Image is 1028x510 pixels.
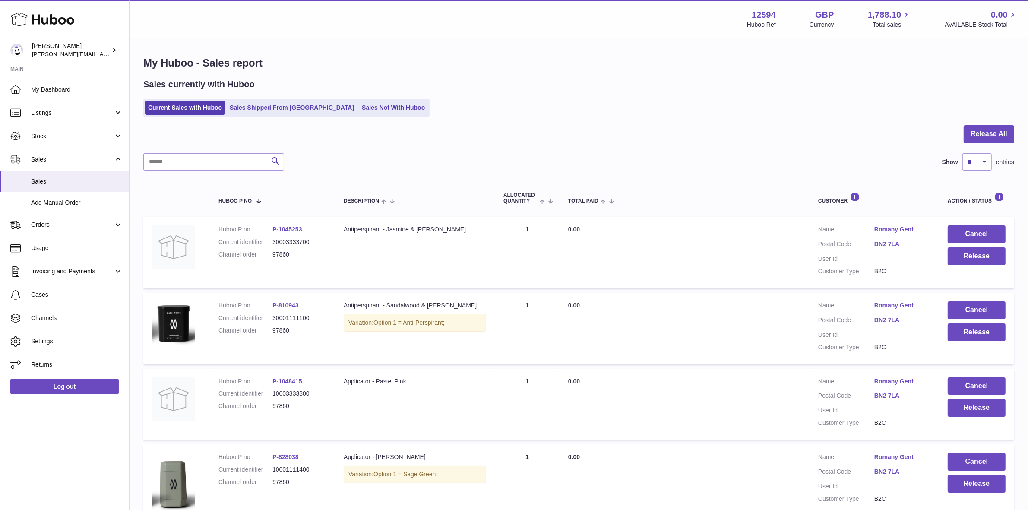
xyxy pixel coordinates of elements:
h1: My Huboo - Sales report [143,56,1014,70]
span: entries [996,158,1014,166]
dt: Name [818,225,874,236]
span: Listings [31,109,114,117]
a: BN2 7LA [874,316,930,324]
dt: User Id [818,331,874,339]
dt: Channel order [218,250,272,259]
span: AVAILABLE Stock Total [945,21,1018,29]
span: Returns [31,361,123,369]
a: Romany Gent [874,301,930,310]
button: Release [948,247,1006,265]
div: Customer [818,192,930,204]
span: 0.00 [568,302,580,309]
a: BN2 7LA [874,240,930,248]
img: owen@wearemakewaves.com [10,44,23,57]
div: Action / Status [948,192,1006,204]
dt: User Id [818,482,874,491]
span: 0.00 [568,453,580,460]
a: P-828038 [272,453,299,460]
dt: User Id [818,406,874,415]
td: 1 [495,369,560,440]
dt: Current identifier [218,390,272,398]
span: ALLOCATED Quantity [503,193,538,204]
button: Release [948,475,1006,493]
button: Release [948,399,1006,417]
button: Cancel [948,225,1006,243]
dt: Channel order [218,326,272,335]
a: BN2 7LA [874,392,930,400]
dd: 30001111100 [272,314,326,322]
dt: Name [818,453,874,463]
dd: 97860 [272,326,326,335]
div: Variation: [344,466,486,483]
dd: B2C [874,495,930,503]
strong: 12594 [752,9,776,21]
span: 0.00 [568,226,580,233]
div: [PERSON_NAME] [32,42,110,58]
span: Orders [31,221,114,229]
dt: Current identifier [218,238,272,246]
div: Variation: [344,314,486,332]
dt: Channel order [218,478,272,486]
dt: User Id [818,255,874,263]
a: Sales Not With Huboo [359,101,428,115]
span: Settings [31,337,123,345]
span: Description [344,198,379,204]
dt: Customer Type [818,495,874,503]
span: [PERSON_NAME][EMAIL_ADDRESS][DOMAIN_NAME] [32,51,173,57]
label: Show [942,158,958,166]
span: Stock [31,132,114,140]
a: Current Sales with Huboo [145,101,225,115]
div: Currency [810,21,834,29]
div: Applicator - Pastel Pink [344,377,486,386]
div: Huboo Ref [747,21,776,29]
span: Sales [31,155,114,164]
dt: Postal Code [818,468,874,478]
dd: B2C [874,343,930,352]
dt: Huboo P no [218,377,272,386]
span: 0.00 [991,9,1008,21]
button: Release [948,323,1006,341]
span: Total sales [873,21,911,29]
td: 1 [495,293,560,364]
button: Cancel [948,301,1006,319]
span: Option 1 = Anti-Perspirant; [373,319,445,326]
h2: Sales currently with Huboo [143,79,255,90]
div: Antiperspirant - Jasmine & [PERSON_NAME] [344,225,486,234]
dt: Huboo P no [218,453,272,461]
dt: Postal Code [818,240,874,250]
a: Sales Shipped From [GEOGRAPHIC_DATA] [227,101,357,115]
a: P-1048415 [272,378,302,385]
dd: B2C [874,419,930,427]
dd: 30003333700 [272,238,326,246]
dt: Postal Code [818,392,874,402]
span: Channels [31,314,123,322]
img: 125941691598510.png [152,301,195,345]
img: no-photo.jpg [152,225,195,269]
dt: Current identifier [218,314,272,322]
a: 1,788.10 Total sales [868,9,911,29]
a: Log out [10,379,119,394]
span: Add Manual Order [31,199,123,207]
span: Cases [31,291,123,299]
dd: 97860 [272,402,326,410]
button: Release All [964,125,1014,143]
dd: 10003333800 [272,390,326,398]
button: Cancel [948,377,1006,395]
span: Usage [31,244,123,252]
span: 0.00 [568,378,580,385]
span: Total paid [568,198,598,204]
a: P-1045253 [272,226,302,233]
span: 1,788.10 [868,9,901,21]
span: Invoicing and Payments [31,267,114,276]
dt: Postal Code [818,316,874,326]
dt: Huboo P no [218,301,272,310]
a: BN2 7LA [874,468,930,476]
dt: Customer Type [818,343,874,352]
a: P-810943 [272,302,299,309]
a: Romany Gent [874,453,930,461]
dt: Channel order [218,402,272,410]
a: 0.00 AVAILABLE Stock Total [945,9,1018,29]
td: 1 [495,217,560,288]
div: Applicator - [PERSON_NAME] [344,453,486,461]
dt: Customer Type [818,267,874,276]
